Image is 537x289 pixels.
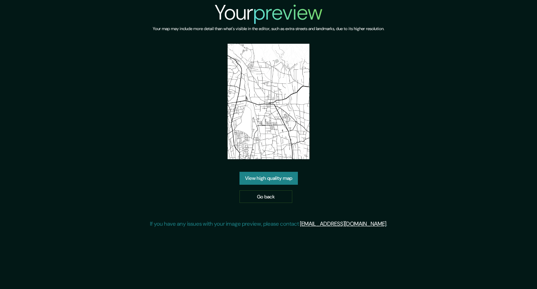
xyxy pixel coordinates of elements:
[150,220,387,228] p: If you have any issues with your image preview, please contact .
[300,220,386,227] a: [EMAIL_ADDRESS][DOMAIN_NAME]
[239,172,298,185] a: View high quality map
[228,44,309,159] img: created-map-preview
[239,190,292,203] a: Go back
[475,262,529,281] iframe: Help widget launcher
[153,25,384,33] h6: Your map may include more detail than what's visible in the editor, such as extra streets and lan...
